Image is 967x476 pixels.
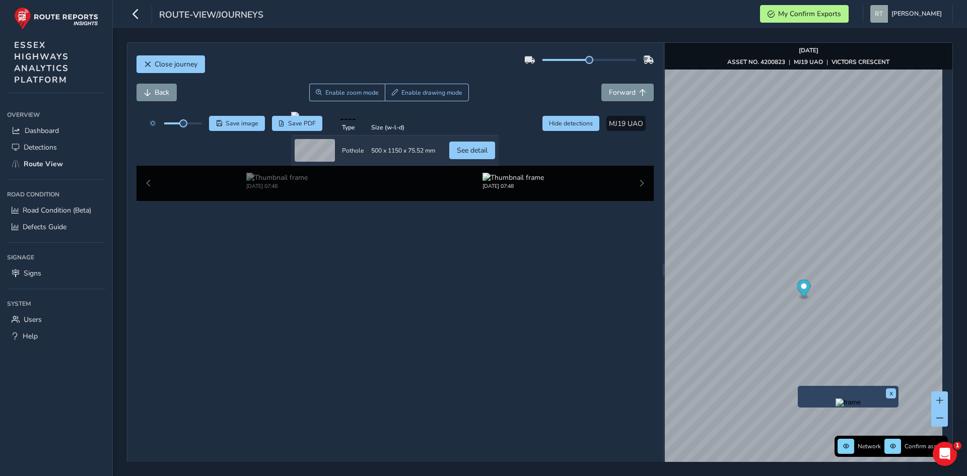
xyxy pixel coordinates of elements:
[609,88,636,97] span: Forward
[7,296,105,311] div: System
[905,442,945,450] span: Confirm assets
[7,202,105,219] a: Road Condition (Beta)
[891,5,942,23] span: [PERSON_NAME]
[7,156,105,172] a: Route View
[209,116,265,131] button: Save
[288,119,316,127] span: Save PDF
[368,135,439,166] td: 500 x 1150 x 75.52 mm
[797,280,810,300] div: Map marker
[23,331,38,341] span: Help
[24,315,42,324] span: Users
[609,119,643,128] span: MJ19 UAO
[14,7,98,30] img: rr logo
[14,39,69,86] span: ESSEX HIGHWAYS ANALYTICS PLATFORM
[457,146,488,155] span: See detail
[858,442,881,450] span: Network
[136,84,177,101] button: Back
[7,265,105,282] a: Signs
[886,388,896,398] button: x
[25,126,59,135] span: Dashboard
[385,84,469,101] button: Draw
[136,55,205,73] button: Close journey
[727,58,889,66] div: | |
[401,89,462,97] span: Enable drawing mode
[309,84,385,101] button: Zoom
[601,84,654,101] button: Forward
[246,173,308,182] img: Thumbnail frame
[23,206,91,215] span: Road Condition (Beta)
[24,268,41,278] span: Signs
[24,143,57,152] span: Detections
[549,119,593,127] span: Hide detections
[836,398,861,406] img: frame
[159,9,263,23] span: route-view/journeys
[7,139,105,156] a: Detections
[482,182,544,190] div: [DATE] 07:48
[24,159,63,169] span: Route View
[226,119,258,127] span: Save image
[542,116,600,131] button: Hide detections
[933,442,957,466] iframe: Intercom live chat
[338,135,368,166] td: Pothole
[953,442,961,450] span: 1
[325,89,379,97] span: Enable zoom mode
[760,5,849,23] button: My Confirm Exports
[7,219,105,235] a: Defects Guide
[800,398,896,405] button: Preview frame
[778,9,841,19] span: My Confirm Exports
[449,142,495,159] button: See detail
[870,5,945,23] button: [PERSON_NAME]
[794,58,823,66] strong: MJ19 UAO
[7,328,105,345] a: Help
[7,311,105,328] a: Users
[155,59,197,69] span: Close journey
[870,5,888,23] img: diamond-layout
[155,88,169,97] span: Back
[7,250,105,265] div: Signage
[7,107,105,122] div: Overview
[799,46,818,54] strong: [DATE]
[23,222,66,232] span: Defects Guide
[7,187,105,202] div: Road Condition
[246,182,308,190] div: [DATE] 07:48
[7,122,105,139] a: Dashboard
[272,116,323,131] button: PDF
[482,173,544,182] img: Thumbnail frame
[832,58,889,66] strong: VICTORS CRESCENT
[727,58,785,66] strong: ASSET NO. 4200823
